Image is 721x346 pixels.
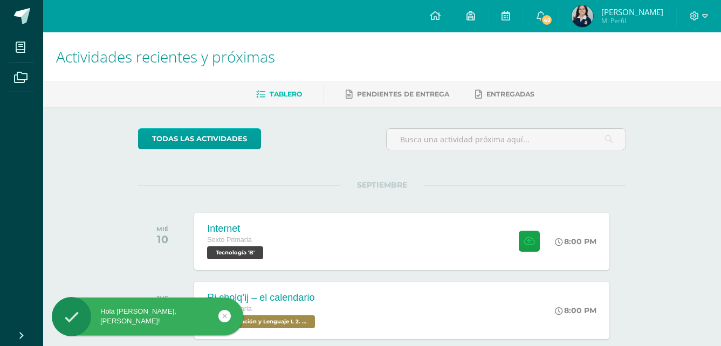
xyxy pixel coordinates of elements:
span: Entregadas [486,90,534,98]
input: Busca una actividad próxima aquí... [387,129,626,150]
span: [PERSON_NAME] [601,6,663,17]
img: c26659cd94272a7c53db80ab83b2156e.png [572,5,593,27]
div: Internet [207,223,266,234]
div: JUE [156,294,169,302]
a: todas las Actividades [138,128,261,149]
div: 8:00 PM [555,237,596,246]
div: 8:00 PM [555,306,596,315]
a: Entregadas [475,86,534,103]
a: Tablero [256,86,302,103]
span: Pendientes de entrega [357,90,449,98]
span: Sexto Primaria [207,236,252,244]
span: Actividades recientes y próximas [56,46,275,67]
div: 10 [156,233,169,246]
span: Tecnología 'B' [207,246,263,259]
a: Pendientes de entrega [346,86,449,103]
span: SEPTIEMBRE [340,180,424,190]
div: Ri cholq’ij – el calendario [207,292,318,303]
span: Mi Perfil [601,16,663,25]
span: Tablero [270,90,302,98]
span: 42 [541,14,553,26]
div: MIÉ [156,225,169,233]
div: Hola [PERSON_NAME], [PERSON_NAME]! [52,307,243,326]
